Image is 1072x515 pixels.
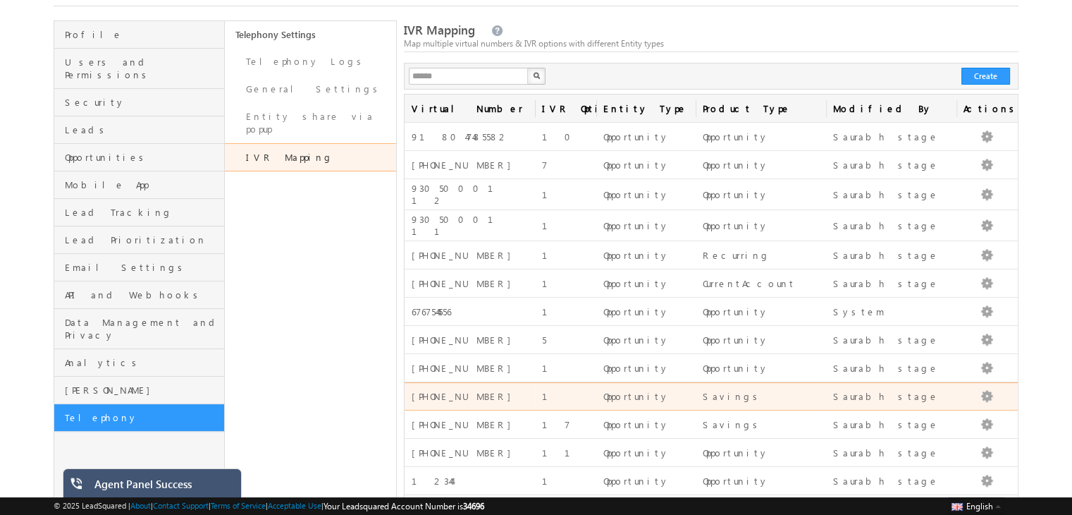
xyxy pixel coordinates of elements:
span: Telephony [65,411,221,424]
span: IVR Mapping [404,22,475,38]
div: Opportunity [703,220,819,232]
div: Saurabh stage [833,475,949,487]
div: Agent Panel Success [94,478,231,497]
div: Opportunity [703,131,819,143]
div: Saurabh stage [833,159,949,171]
span: Lead Tracking [65,206,221,219]
div: Opportunity [603,250,689,262]
div: Saurabh stage [833,278,949,290]
div: Opportunity [703,159,819,171]
div: 9305000112 [412,183,528,207]
span: 34696 [463,501,484,511]
a: Entity share via popup [225,103,395,143]
div: 6767544556 [412,306,528,318]
span: Mobile App [65,178,221,191]
div: [PHONE_NUMBER] [412,159,528,171]
div: 1 [542,220,589,232]
a: Users and Permissions [54,49,224,89]
span: Security [65,96,221,109]
a: Acceptable Use [268,501,321,510]
div: 1 [542,278,589,290]
a: Contact Support [153,501,209,510]
div: 10 [542,131,589,143]
div: 9305000111 [412,214,528,238]
div: Saurabh stage [833,189,949,201]
div: Saurabh stage [833,447,949,459]
span: Actions [956,97,1018,121]
div: System [833,306,949,318]
a: Security [54,89,224,116]
button: Create [961,68,1010,85]
div: Saurabh stage [833,391,949,403]
div: Opportunity [603,159,689,171]
a: API and Webhooks [54,281,224,309]
span: © 2025 LeadSquared | | | | | [54,499,484,513]
div: CurrentAccount [703,278,819,290]
div: Saurabh stage [833,419,949,431]
div: [PHONE_NUMBER] [412,447,528,459]
div: Saurabh stage [833,220,949,232]
a: Opportunities [54,144,224,171]
div: Opportunity [703,306,819,318]
a: Lead Tracking [54,199,224,226]
div: [PHONE_NUMBER] [412,419,528,431]
div: Opportunity [703,334,819,346]
span: Users and Permissions [65,56,221,81]
div: Opportunity [603,306,689,318]
a: Analytics [54,349,224,377]
span: Profile [65,28,221,41]
div: Opportunity [603,363,689,375]
div: 1 [542,189,589,201]
a: Data Management and Privacy [54,309,224,349]
div: Opportunity [603,220,689,232]
div: 5 [542,334,589,346]
div: Opportunity [703,189,819,201]
span: Your Leadsquared Account Number is [324,501,484,511]
a: [PERSON_NAME] [54,377,224,404]
div: Savings [703,419,819,431]
div: 1 [542,363,589,375]
div: [PHONE_NUMBER] [412,250,528,262]
span: Leads [65,123,221,136]
span: Lead Prioritization [65,234,221,246]
a: IVR Option [535,97,596,121]
div: 12344 [412,475,528,487]
div: Opportunity [703,363,819,375]
div: [PHONE_NUMBER] [412,363,528,375]
span: Opportunities [65,151,221,164]
div: 7 [542,159,589,171]
a: Product Type [696,97,826,121]
div: Opportunity [603,189,689,201]
span: [PERSON_NAME] [65,384,221,396]
div: Saurabh stage [833,250,949,262]
a: Telephony [54,404,224,432]
a: Profile [54,21,224,49]
span: English [966,501,993,511]
div: Opportunity [703,447,819,459]
a: Mobile App [54,171,224,199]
a: Leads [54,116,224,144]
button: English [948,497,1004,514]
div: [PHONE_NUMBER] [412,278,528,290]
span: Email Settings [65,261,221,274]
a: General Settings [225,75,395,103]
div: 1 [542,475,589,487]
span: Analytics [65,356,221,369]
a: Telephony Settings [225,21,395,48]
a: Email Settings [54,254,224,281]
div: Opportunity [703,475,819,487]
span: Data Management and Privacy [65,316,221,341]
div: 17 [542,419,589,431]
div: Opportunity [603,447,689,459]
a: Terms of Service [211,501,266,510]
a: Virtual Number [405,97,535,121]
div: 1 [542,306,589,318]
div: Saurabh stage [833,131,949,143]
div: [PHONE_NUMBER] [412,334,528,346]
div: Opportunity [603,475,689,487]
a: Entity Type [596,97,696,121]
div: 918047485582 [412,131,528,143]
div: Saurabh stage [833,363,949,375]
a: About [130,501,151,510]
a: IVR Mapping [225,143,395,171]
